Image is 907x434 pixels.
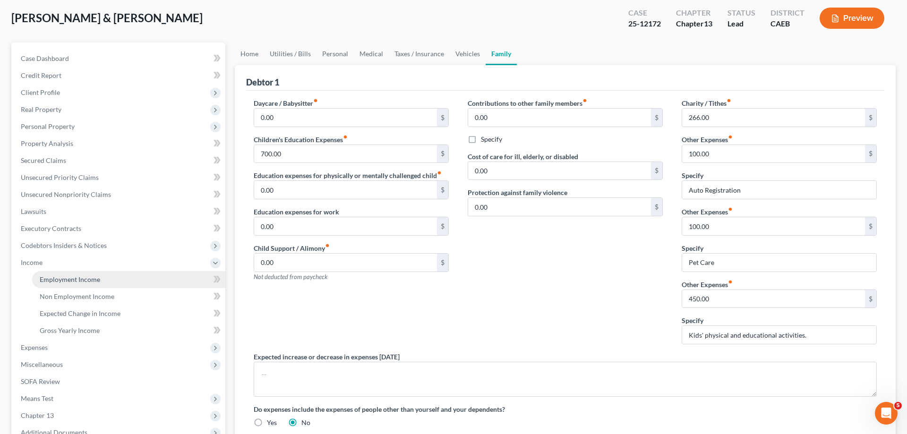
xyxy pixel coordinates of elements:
[727,98,731,103] i: fiber_manual_record
[21,139,73,147] span: Property Analysis
[682,315,703,325] label: Specify
[21,377,60,385] span: SOFA Review
[313,98,318,103] i: fiber_manual_record
[21,360,63,368] span: Miscellaneous
[254,181,437,199] input: --
[254,404,877,414] label: Do expenses include the expenses of people other than yourself and your dependents?
[468,152,578,162] label: Cost of care for ill, elderly, or disabled
[628,8,661,18] div: Case
[21,190,111,198] span: Unsecured Nonpriority Claims
[267,418,277,427] label: Yes
[40,292,114,300] span: Non Employment Income
[582,98,587,103] i: fiber_manual_record
[343,135,348,139] i: fiber_manual_record
[865,145,876,163] div: $
[894,402,902,409] span: 5
[728,135,733,139] i: fiber_manual_record
[704,19,712,28] span: 13
[21,71,61,79] span: Credit Report
[21,54,69,62] span: Case Dashboard
[40,326,100,334] span: Gross Yearly Income
[13,169,225,186] a: Unsecured Priority Claims
[254,217,437,235] input: --
[254,170,442,180] label: Education expenses for physically or mentally challenged child
[651,198,662,216] div: $
[254,135,348,145] label: Children's Education Expenses
[875,402,898,425] iframe: Intercom live chat
[13,373,225,390] a: SOFA Review
[21,411,54,419] span: Chapter 13
[32,288,225,305] a: Non Employment Income
[21,394,53,402] span: Means Test
[468,109,651,127] input: --
[682,290,865,308] input: --
[682,98,731,108] label: Charity / Tithes
[21,173,99,181] span: Unsecured Priority Claims
[437,217,448,235] div: $
[354,43,389,65] a: Medical
[21,88,60,96] span: Client Profile
[254,243,330,253] label: Child Support / Alimony
[21,343,48,351] span: Expenses
[865,290,876,308] div: $
[486,43,517,65] a: Family
[254,109,437,127] input: --
[682,170,703,180] label: Specify
[770,8,804,18] div: District
[682,135,733,145] label: Other Expenses
[21,241,107,249] span: Codebtors Insiders & Notices
[254,254,437,272] input: --
[682,326,876,344] input: Specify...
[254,352,400,362] label: Expected increase or decrease in expenses [DATE]
[682,254,876,272] input: Specify...
[254,273,327,281] span: Not deducted from paycheck
[13,135,225,152] a: Property Analysis
[651,109,662,127] div: $
[13,186,225,203] a: Unsecured Nonpriority Claims
[32,305,225,322] a: Expected Change in Income
[865,109,876,127] div: $
[389,43,450,65] a: Taxes / Insurance
[676,8,712,18] div: Chapter
[254,145,437,163] input: --
[682,243,703,253] label: Specify
[727,8,755,18] div: Status
[11,11,203,25] span: [PERSON_NAME] & [PERSON_NAME]
[235,43,264,65] a: Home
[254,207,339,217] label: Education expenses for work
[468,98,587,108] label: Contributions to other family members
[682,217,865,235] input: --
[682,109,865,127] input: --
[728,280,733,284] i: fiber_manual_record
[450,43,486,65] a: Vehicles
[682,207,733,217] label: Other Expenses
[21,156,66,164] span: Secured Claims
[437,170,442,175] i: fiber_manual_record
[40,309,120,317] span: Expected Change in Income
[13,152,225,169] a: Secured Claims
[21,224,81,232] span: Executory Contracts
[682,181,876,199] input: Specify...
[727,18,755,29] div: Lead
[325,243,330,248] i: fiber_manual_record
[246,77,279,88] div: Debtor 1
[682,280,733,289] label: Other Expenses
[676,18,712,29] div: Chapter
[21,258,43,266] span: Income
[40,275,100,283] span: Employment Income
[301,418,310,427] label: No
[468,162,651,180] input: --
[468,198,651,216] input: --
[13,220,225,237] a: Executory Contracts
[820,8,884,29] button: Preview
[437,181,448,199] div: $
[264,43,317,65] a: Utilities / Bills
[437,145,448,163] div: $
[651,162,662,180] div: $
[770,18,804,29] div: CAEB
[21,105,61,113] span: Real Property
[21,207,46,215] span: Lawsuits
[21,122,75,130] span: Personal Property
[728,207,733,212] i: fiber_manual_record
[32,271,225,288] a: Employment Income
